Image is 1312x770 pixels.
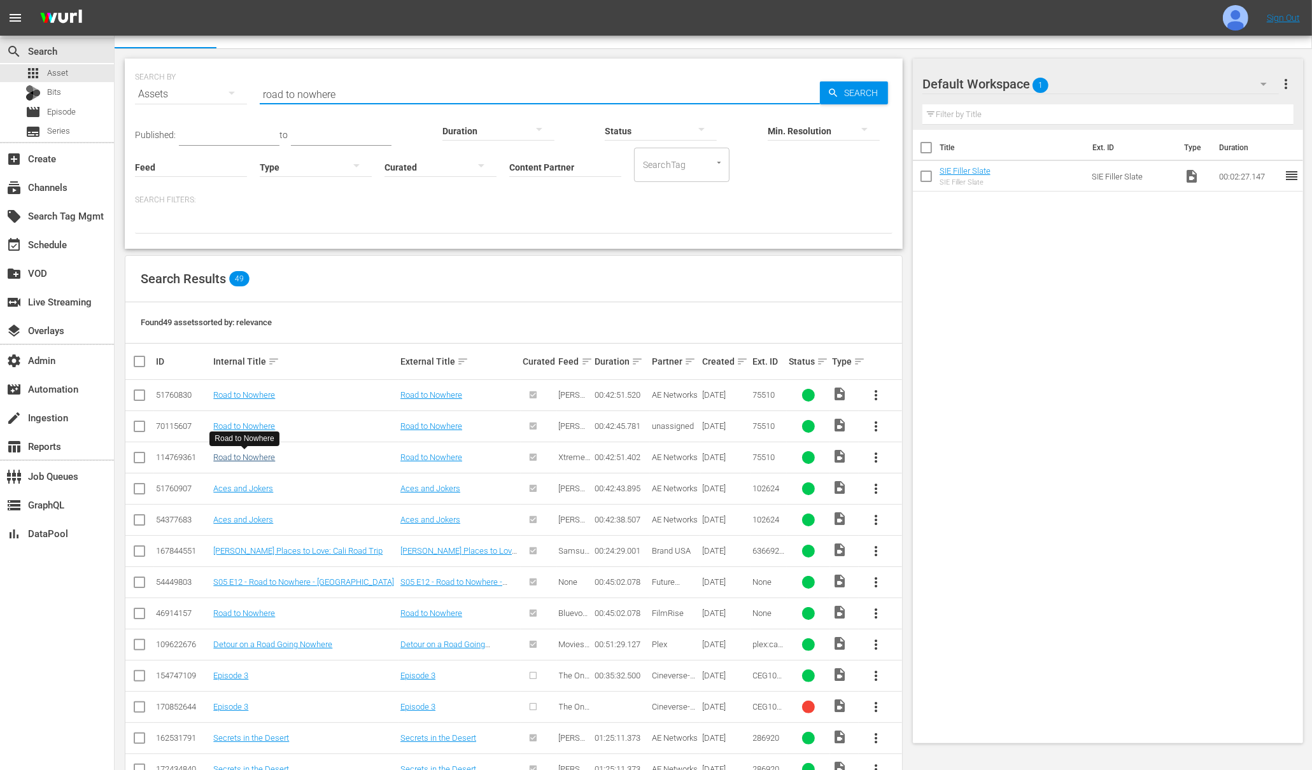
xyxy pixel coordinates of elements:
span: Overlays [6,323,22,339]
span: Search [6,44,22,59]
span: Episode [47,106,76,118]
button: more_vert [861,723,891,753]
a: Road to Nowhere [213,452,275,462]
span: Video [832,449,847,464]
a: Detour on a Road Going Nowhere [400,640,490,659]
a: Secrets in the Desert [213,733,289,743]
a: Road to Nowhere [400,390,462,400]
span: Series [25,124,41,139]
div: 109622676 [156,640,209,649]
span: Live Streaming [6,295,22,310]
span: Create [6,151,22,167]
a: Aces and Jokers [400,484,460,493]
div: [DATE] [702,671,749,680]
td: SIE Filler Slate [1087,161,1180,192]
span: 286920 [753,733,780,743]
button: more_vert [861,411,891,442]
div: None [753,577,785,587]
span: 49 [229,271,250,286]
img: ans4CAIJ8jUAAAAAAAAAAAAAAAAAAAAAAAAgQb4GAAAAAAAAAAAAAAAAAAAAAAAAJMjXAAAAAAAAAAAAAAAAAAAAAAAAgAT5G... [31,3,92,33]
a: Episode 3 [213,671,248,680]
span: Video [832,417,847,433]
span: [PERSON_NAME] Torque THC [559,515,591,553]
span: plex:canonical:5d9c11d208fddd001f31068b [753,640,784,697]
span: Samsung Monthly Schedule [559,546,590,594]
div: 00:24:29.001 [595,546,648,556]
span: Published: [135,130,176,140]
span: Cineverse-All3 [652,702,695,721]
a: Secrets in the Desert [400,733,476,743]
span: more_vert [868,637,884,652]
span: Episode [25,104,41,120]
div: 170852644 [156,702,209,711]
div: [DATE] [702,702,749,711]
span: Asset [25,66,41,81]
button: more_vert [861,442,891,473]
div: 00:51:29.127 [595,640,648,649]
button: more_vert [1278,69,1294,99]
span: sort [854,356,865,367]
span: more_vert [1278,76,1294,92]
img: photo.jpg [1223,5,1248,31]
span: 102624 [753,484,780,493]
div: Feed [559,354,591,369]
span: Video [832,729,847,745]
div: [DATE] [702,733,749,743]
span: GraphQL [6,498,22,513]
span: Video [832,386,847,402]
span: Search [839,81,888,104]
a: Sign Out [1267,13,1300,23]
span: more_vert [868,419,884,434]
div: 51760907 [156,484,209,493]
span: 75510 [753,390,775,400]
span: Asset [47,67,68,80]
a: Aces and Jokers [213,484,273,493]
span: Search Tag Mgmt [6,209,22,224]
span: more_vert [868,731,884,746]
a: Episode 3 [213,702,248,711]
span: Plex [652,640,667,649]
span: Future [DATE] [652,577,680,596]
span: 75510 [753,452,775,462]
span: AE Networks [652,390,698,400]
span: CEG10029626 [753,671,782,690]
a: Episode 3 [400,702,435,711]
span: AE Networks [652,733,698,743]
span: AE Networks [652,484,698,493]
span: Video [832,542,847,557]
span: AE Networks [652,452,698,462]
span: Xtreme Outdoor [559,452,591,472]
div: 00:42:43.895 [595,484,648,493]
div: [DATE] [702,390,749,400]
div: Road to Nowhere [215,433,274,444]
span: 75510 [753,421,775,431]
span: Video [832,480,847,495]
div: 01:25:11.373 [595,733,648,743]
span: [PERSON_NAME] ANY-FORM THC [559,390,591,438]
div: 00:42:51.402 [595,452,648,462]
a: SIE Filler Slate [940,166,991,176]
button: more_vert [861,536,891,566]
span: sort [268,356,279,367]
div: Ext. ID [753,356,785,367]
div: Partner [652,354,698,369]
div: 54449803 [156,577,209,587]
span: sort [817,356,828,367]
span: Brand USA [652,546,691,556]
div: Curated [523,356,554,367]
th: Ext. ID [1085,130,1176,165]
div: Duration [595,354,648,369]
a: Road to Nowhere [400,608,462,618]
span: 1 [1033,72,1048,99]
a: Episode 3 [400,671,435,680]
a: Road to Nowhere [213,608,275,618]
span: Video [832,605,847,620]
th: Type [1176,130,1211,165]
span: The Only Way is [GEOGRAPHIC_DATA] [559,702,591,750]
a: [PERSON_NAME] Places to Love: Cali Road Trip [213,546,383,556]
span: sort [684,356,696,367]
div: Created [702,354,749,369]
a: Road to Nowhere [213,390,275,400]
a: S05 E12 - Road to Nowhere - [GEOGRAPHIC_DATA] [213,577,394,587]
span: menu [8,10,23,25]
